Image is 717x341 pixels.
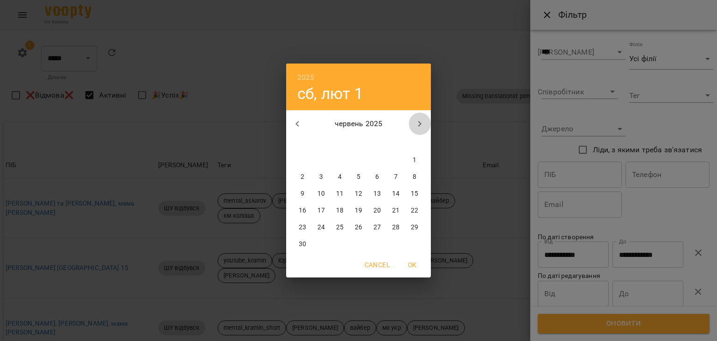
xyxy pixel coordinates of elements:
p: 7 [394,172,398,182]
button: 9 [294,185,311,202]
span: нд [406,138,423,147]
button: 3 [313,169,330,185]
p: 12 [355,189,362,199]
p: 10 [317,189,325,199]
button: 5 [350,169,367,185]
button: сб, лют 1 [297,84,363,103]
button: 22 [406,202,423,219]
button: 13 [369,185,386,202]
button: 8 [406,169,423,185]
button: 1 [406,152,423,169]
button: 15 [406,185,423,202]
span: чт [350,138,367,147]
button: 18 [331,202,348,219]
button: 23 [294,219,311,236]
button: Cancel [361,256,394,273]
button: 7 [387,169,404,185]
button: 21 [387,202,404,219]
p: 29 [411,223,418,232]
p: 22 [411,206,418,215]
p: 28 [392,223,400,232]
span: сб [387,138,404,147]
span: ср [331,138,348,147]
p: 8 [413,172,416,182]
button: 4 [331,169,348,185]
p: 11 [336,189,344,199]
button: 14 [387,185,404,202]
button: 11 [331,185,348,202]
p: 30 [299,240,306,249]
p: 9 [301,189,304,199]
p: 21 [392,206,400,215]
button: OK [397,256,427,273]
button: 28 [387,219,404,236]
p: 3 [319,172,323,182]
p: 19 [355,206,362,215]
button: 29 [406,219,423,236]
span: Cancel [365,259,390,270]
button: 26 [350,219,367,236]
button: 20 [369,202,386,219]
button: 19 [350,202,367,219]
button: 25 [331,219,348,236]
p: 23 [299,223,306,232]
button: 6 [369,169,386,185]
p: 4 [338,172,342,182]
p: 5 [357,172,360,182]
button: 27 [369,219,386,236]
button: 12 [350,185,367,202]
button: 10 [313,185,330,202]
p: 17 [317,206,325,215]
p: 6 [375,172,379,182]
button: 2025 [297,71,315,84]
button: 16 [294,202,311,219]
p: 1 [413,156,416,165]
button: 17 [313,202,330,219]
span: вт [313,138,330,147]
p: червень 2025 [309,118,409,129]
p: 18 [336,206,344,215]
p: 20 [373,206,381,215]
p: 2 [301,172,304,182]
button: 30 [294,236,311,253]
span: пт [369,138,386,147]
p: 14 [392,189,400,199]
p: 26 [355,223,362,232]
p: 13 [373,189,381,199]
p: 24 [317,223,325,232]
p: 27 [373,223,381,232]
span: пн [294,138,311,147]
p: 25 [336,223,344,232]
span: OK [401,259,423,270]
button: 24 [313,219,330,236]
p: 15 [411,189,418,199]
p: 16 [299,206,306,215]
button: 2 [294,169,311,185]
